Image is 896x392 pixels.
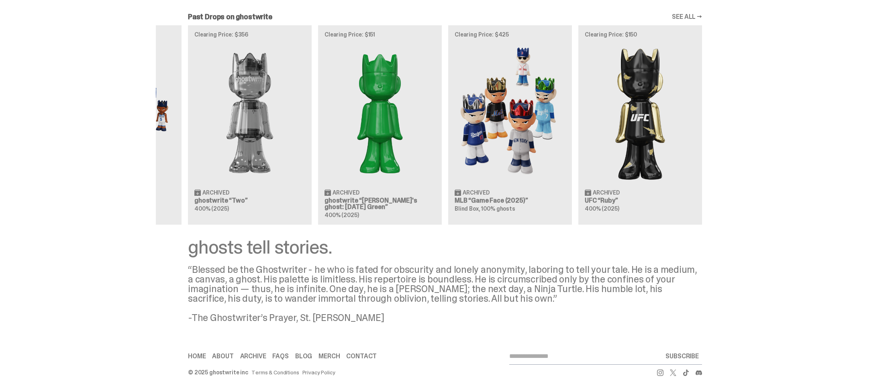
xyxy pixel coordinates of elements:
a: SEE ALL → [672,14,702,20]
div: “Blessed be the Ghostwriter - he who is fated for obscurity and lonely anonymity, laboring to tel... [188,265,702,323]
a: Contact [346,353,377,360]
h3: MLB “Game Face (2025)” [455,197,565,204]
a: Privacy Policy [302,370,335,375]
span: Archived [593,190,620,195]
a: Blog [295,353,312,360]
a: Clearing Price: $356 Two Archived [188,25,312,224]
div: © 2025 ghostwrite inc [188,370,248,375]
a: Terms & Conditions [251,370,299,375]
h2: Past Drops on ghostwrite [188,13,272,20]
a: Home [188,353,206,360]
span: Archived [333,190,359,195]
span: Archived [463,190,490,195]
span: 100% ghosts [481,205,515,212]
h3: ghostwrite “[PERSON_NAME]'s ghost: [DATE] Green” [325,197,435,210]
img: Ruby [585,44,696,182]
p: Clearing Price: $151 [325,32,435,37]
span: 400% (2025) [325,211,359,219]
a: Merch [318,353,340,360]
img: Two [194,44,305,182]
a: FAQs [272,353,288,360]
span: 400% (2025) [585,205,619,212]
p: Clearing Price: $356 [194,32,305,37]
a: Clearing Price: $150 Ruby Archived [578,25,702,224]
img: Schrödinger's ghost: Sunday Green [325,44,435,182]
div: ghosts tell stories. [188,238,702,257]
h3: ghostwrite “Two” [194,197,305,204]
p: Clearing Price: $425 [455,32,565,37]
a: Clearing Price: $425 Game Face (2025) Archived [448,25,572,224]
img: Game Face (2025) [455,44,565,182]
span: Blind Box, [455,205,480,212]
h3: UFC “Ruby” [585,197,696,204]
span: 400% (2025) [194,205,229,212]
p: Clearing Price: $150 [585,32,696,37]
a: Clearing Price: $151 Schrödinger's ghost: Sunday Green Archived [318,25,442,224]
button: SUBSCRIBE [662,348,702,364]
a: About [212,353,233,360]
span: Archived [202,190,229,195]
a: Archive [240,353,266,360]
